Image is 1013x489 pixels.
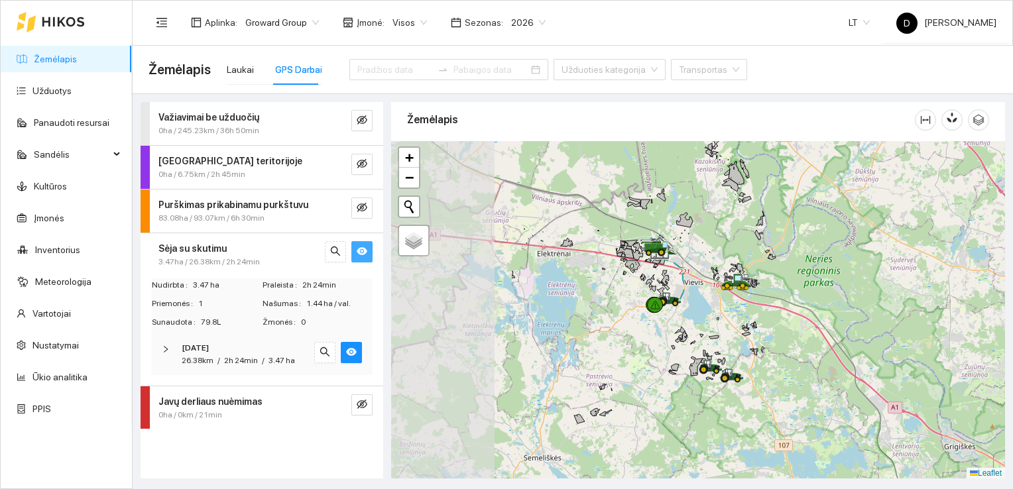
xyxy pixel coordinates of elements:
[351,394,373,415] button: eye-invisible
[263,279,302,292] span: Praleista
[158,168,245,181] span: 0ha / 6.75km / 2h 45min
[438,64,448,75] span: to
[141,146,383,189] div: [GEOGRAPHIC_DATA] teritorijoje0ha / 6.75km / 2h 45mineye-invisible
[343,17,353,28] span: shop
[35,276,91,287] a: Meteorologija
[405,149,414,166] span: +
[34,54,77,64] a: Žemėlapis
[399,148,419,168] a: Zoom in
[438,64,448,75] span: swap-right
[268,356,295,365] span: 3.47 ha
[357,15,385,30] span: Įmonė :
[451,17,461,28] span: calendar
[301,316,372,329] span: 0
[35,244,80,255] a: Inventorius
[152,279,193,292] span: Nudirbta
[217,356,220,365] span: /
[357,62,432,77] input: Pradžios data
[227,62,254,77] div: Laukai
[32,404,51,414] a: PPIS
[915,109,936,131] button: column-width
[149,59,211,80] span: Žemėlapis
[341,342,362,363] button: eye
[357,399,367,411] span: eye-invisible
[158,112,259,123] strong: Važiavimai be užduočių
[141,233,383,276] div: Sėja su skutimu3.47ha / 26.38km / 2h 24minsearcheye
[158,243,227,254] strong: Sėja su skutimu
[32,85,72,96] a: Užduotys
[158,199,308,210] strong: Purškimas prikabinamu purkštuvu
[191,17,202,28] span: layout
[34,141,109,168] span: Sandėlis
[201,316,261,329] span: 79.8L
[262,356,265,365] span: /
[263,316,301,329] span: Žmonės
[357,246,367,258] span: eye
[330,246,341,258] span: search
[158,409,222,421] span: 0ha / 0km / 21min
[149,9,175,36] button: menu-fold
[198,298,261,310] span: 1
[162,345,170,353] span: right
[407,101,915,138] div: Žemėlapis
[141,190,383,233] div: Purškimas prikabinamu purkštuvu83.08ha / 93.07km / 6h 30mineye-invisible
[193,279,261,292] span: 3.47 ha
[405,169,414,186] span: −
[32,308,71,319] a: Vartotojai
[158,156,302,166] strong: [GEOGRAPHIC_DATA] teritorijoje
[34,117,109,128] a: Panaudoti resursai
[151,334,373,375] div: [DATE]26.38km/2h 24min/3.47 hasearcheye
[849,13,870,32] span: LT
[34,181,67,191] a: Kultūros
[392,13,427,32] span: Visos
[152,298,198,310] span: Priemonės
[896,17,996,28] span: [PERSON_NAME]
[141,102,383,145] div: Važiavimai be užduočių0ha / 245.23km / 36h 50mineye-invisible
[275,62,322,77] div: GPS Darbai
[182,343,209,353] strong: [DATE]
[152,316,201,329] span: Sunaudota
[399,197,419,217] button: Initiate a new search
[351,197,373,219] button: eye-invisible
[224,356,258,365] span: 2h 24min
[399,226,428,255] a: Layers
[205,15,237,30] span: Aplinka :
[156,17,168,28] span: menu-fold
[32,372,88,382] a: Ūkio analitika
[158,125,259,137] span: 0ha / 245.23km / 36h 50min
[263,298,306,310] span: Našumas
[158,396,263,407] strong: Javų derliaus nuėmimas
[314,342,335,363] button: search
[357,158,367,171] span: eye-invisible
[399,168,419,188] a: Zoom out
[357,115,367,127] span: eye-invisible
[351,241,373,262] button: eye
[465,15,503,30] span: Sezonas :
[904,13,910,34] span: D
[32,340,79,351] a: Nustatymai
[245,13,319,32] span: Groward Group
[511,13,546,32] span: 2026
[346,347,357,359] span: eye
[306,298,372,310] span: 1.44 ha / val.
[158,256,260,268] span: 3.47ha / 26.38km / 2h 24min
[351,110,373,131] button: eye-invisible
[453,62,528,77] input: Pabaigos data
[34,213,64,223] a: Įmonės
[320,347,330,359] span: search
[916,115,935,125] span: column-width
[351,154,373,175] button: eye-invisible
[182,356,213,365] span: 26.38km
[970,468,1002,478] a: Leaflet
[141,386,383,429] div: Javų derliaus nuėmimas0ha / 0km / 21mineye-invisible
[302,279,372,292] span: 2h 24min
[325,241,346,262] button: search
[158,212,265,225] span: 83.08ha / 93.07km / 6h 30min
[357,202,367,215] span: eye-invisible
